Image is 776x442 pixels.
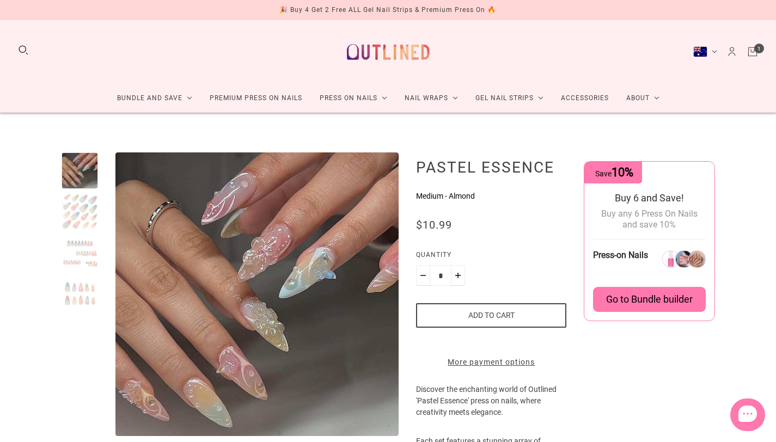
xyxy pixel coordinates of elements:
a: More payment options [416,357,566,368]
a: Premium Press On Nails [201,84,311,113]
span: 10% [612,165,633,179]
button: Australia [693,46,717,57]
img: Pastel Essence [115,152,399,436]
label: Quantity [416,249,566,265]
span: Go to Bundle builder [606,293,693,305]
modal-trigger: Enlarge product image [115,152,399,436]
a: About [618,84,668,113]
p: Discover the enchanting world of Outlined 'Pastel Essence' press on nails, where creativity meets... [416,384,566,435]
button: Search [17,44,29,56]
a: Press On Nails [311,84,396,113]
a: Cart [747,46,759,58]
a: Nail Wraps [396,84,467,113]
h1: Pastel Essence [416,158,566,176]
p: Medium - Almond [416,191,566,202]
span: $10.99 [416,218,452,231]
a: Account [726,46,738,58]
button: Add to cart [416,303,566,328]
a: Accessories [552,84,618,113]
a: Outlined [340,29,436,75]
span: Save [595,169,633,178]
span: Buy any 6 Press On Nails and save 10% [601,208,698,230]
div: 🎉 Buy 4 Get 2 Free ALL Gel Nail Strips & Premium Press On 🔥 [279,4,496,16]
button: Minus [416,265,430,286]
a: Bundle and Save [108,84,201,113]
a: Gel Nail Strips [467,84,552,113]
span: Press-on Nails [593,250,648,260]
button: Plus [451,265,465,286]
span: Buy 6 and Save! [615,192,684,204]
